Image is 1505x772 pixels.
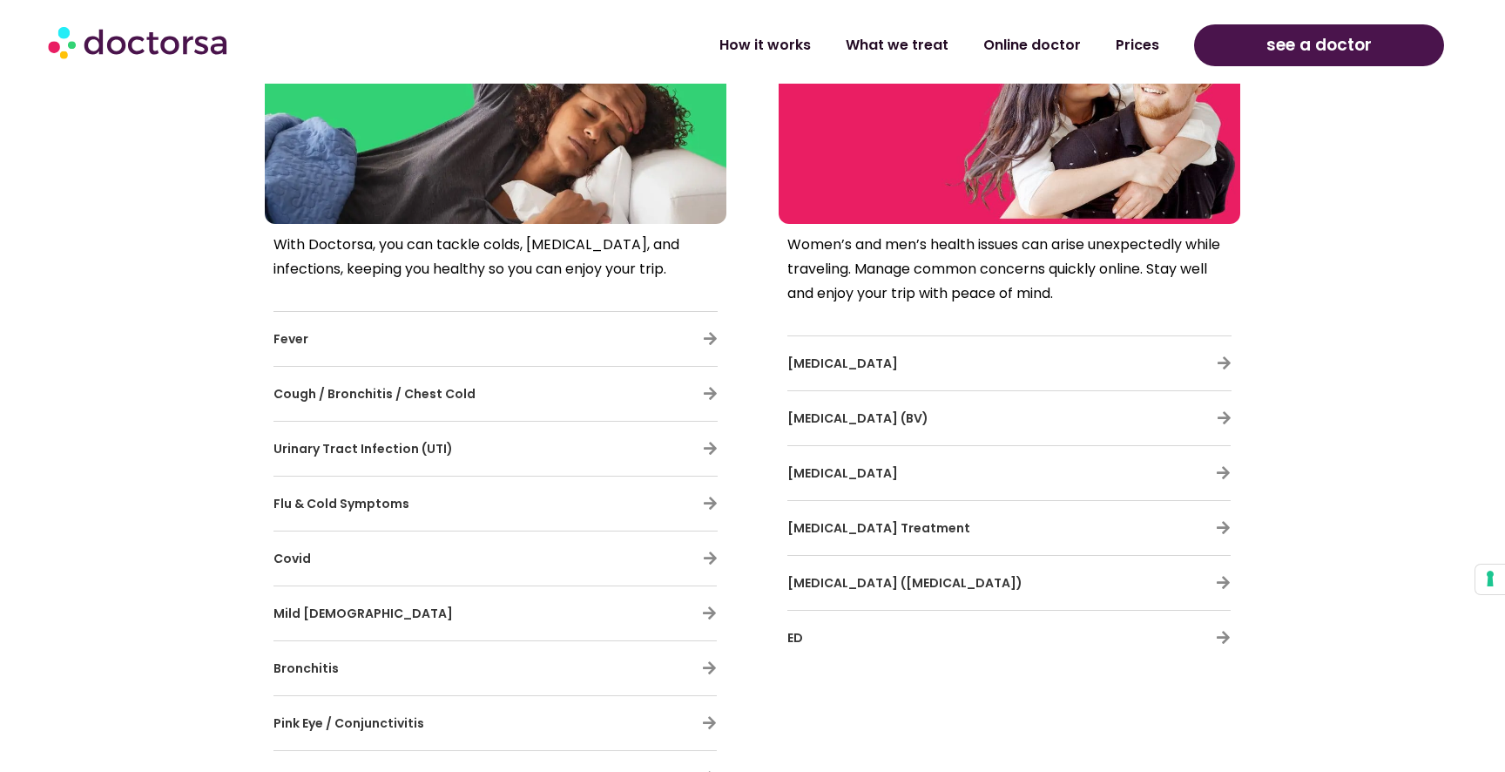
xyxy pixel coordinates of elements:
[273,330,308,348] span: Fever
[1194,24,1443,66] a: see a doctor
[273,714,424,732] span: Pink Eye / Conjunctivitis
[787,355,898,372] span: [MEDICAL_DATA]
[702,25,828,65] a: How it works
[273,233,718,281] p: With Doctorsa, you can tackle colds, [MEDICAL_DATA], and infections, keeping you healthy so you c...
[273,440,453,457] span: Urinary Tract Infection (UTI)
[273,495,409,512] span: Flu & Cold Symptoms
[787,519,970,537] span: [MEDICAL_DATA] Treatment
[702,606,717,620] a: Mild Asthma
[1266,31,1372,59] span: see a doctor
[787,574,1022,592] span: [MEDICAL_DATA] ([MEDICAL_DATA])
[787,410,928,427] span: [MEDICAL_DATA] (BV)
[273,385,476,403] span: Cough / Bronchitis / Chest Cold
[787,233,1232,306] p: Women’s and men’s health issues can arise unexpectedly while traveling. Manage common concerns qu...
[966,25,1098,65] a: Online doctor
[787,464,898,482] span: [MEDICAL_DATA]
[273,660,339,677] span: Bronchitis
[828,25,966,65] a: What we treat
[1475,565,1505,594] button: Your consent preferences for tracking technologies
[392,25,1177,65] nav: Menu
[1098,25,1177,65] a: Prices
[787,629,803,647] span: ED
[273,550,311,567] span: Covid
[273,605,453,622] a: Mild [DEMOGRAPHIC_DATA]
